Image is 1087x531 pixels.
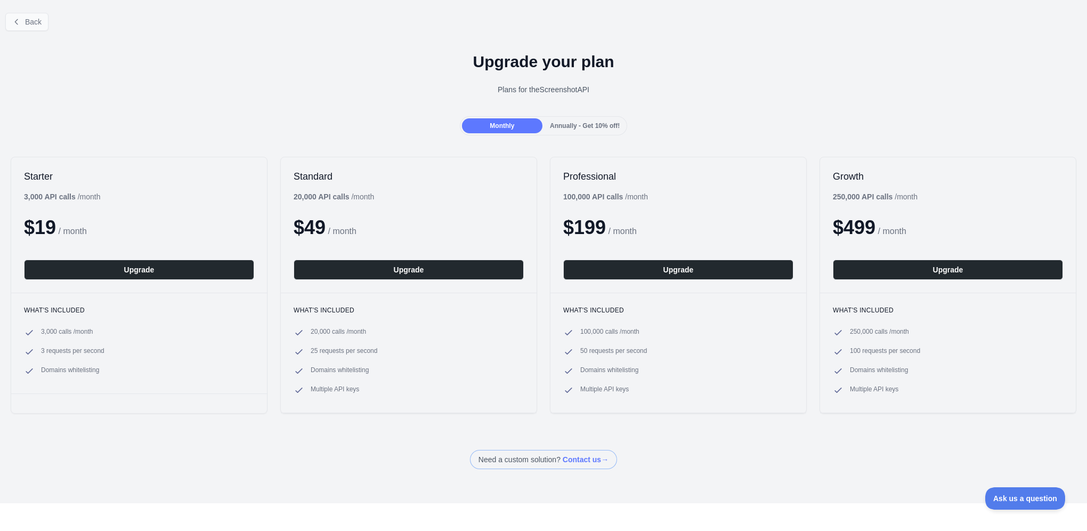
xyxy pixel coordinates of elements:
h2: Professional [563,170,793,183]
b: 100,000 API calls [563,192,623,201]
span: $ 199 [563,216,606,238]
div: / month [833,191,918,202]
h2: Standard [294,170,524,183]
iframe: Toggle Customer Support [985,487,1066,510]
span: $ 499 [833,216,875,238]
h2: Growth [833,170,1063,183]
b: 250,000 API calls [833,192,893,201]
div: / month [563,191,648,202]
